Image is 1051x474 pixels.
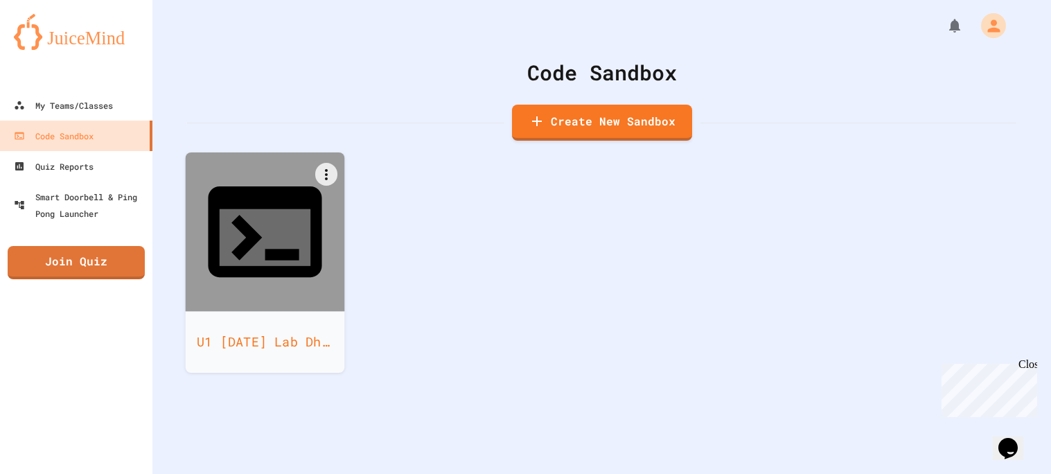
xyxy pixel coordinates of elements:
div: Code Sandbox [187,57,1016,88]
a: Join Quiz [8,246,145,279]
a: U1 [DATE] Lab Dharesh V [186,152,345,373]
div: Chat with us now!Close [6,6,96,88]
div: U1 [DATE] Lab Dharesh V [186,311,345,373]
div: My Notifications [921,14,966,37]
iframe: chat widget [936,358,1037,417]
a: Create New Sandbox [512,105,692,141]
div: My Teams/Classes [14,97,113,114]
div: My Account [966,10,1009,42]
iframe: chat widget [993,419,1037,460]
div: Smart Doorbell & Ping Pong Launcher [14,188,147,222]
img: logo-orange.svg [14,14,139,50]
div: Quiz Reports [14,158,94,175]
div: Code Sandbox [14,128,94,144]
